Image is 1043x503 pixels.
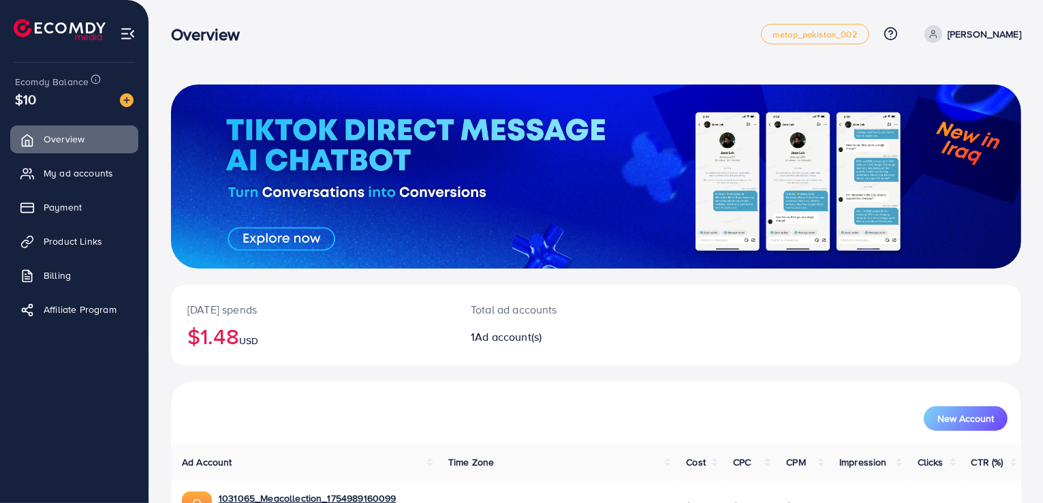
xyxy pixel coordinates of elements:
[10,125,138,153] a: Overview
[239,334,258,348] span: USD
[15,75,89,89] span: Ecomdy Balance
[10,228,138,255] a: Product Links
[919,25,1021,43] a: [PERSON_NAME]
[15,89,36,109] span: $10
[10,262,138,289] a: Billing
[948,26,1021,42] p: [PERSON_NAME]
[10,296,138,323] a: Affiliate Program
[471,331,651,344] h2: 1
[471,301,651,318] p: Total ad accounts
[44,269,71,282] span: Billing
[120,93,134,107] img: image
[187,301,438,318] p: [DATE] spends
[937,414,994,423] span: New Account
[924,406,1008,431] button: New Account
[918,455,944,469] span: Clicks
[120,26,136,42] img: menu
[44,166,113,180] span: My ad accounts
[475,329,542,344] span: Ad account(s)
[44,234,102,248] span: Product Links
[448,455,494,469] span: Time Zone
[733,455,751,469] span: CPC
[171,25,251,44] h3: Overview
[686,455,706,469] span: Cost
[44,303,116,316] span: Affiliate Program
[182,455,232,469] span: Ad Account
[761,24,869,44] a: metap_pakistan_002
[44,200,82,214] span: Payment
[786,455,805,469] span: CPM
[985,442,1033,493] iframe: Chat
[10,159,138,187] a: My ad accounts
[44,132,84,146] span: Overview
[10,194,138,221] a: Payment
[839,455,887,469] span: Impression
[14,19,106,40] img: logo
[971,455,1003,469] span: CTR (%)
[187,323,438,349] h2: $1.48
[773,30,858,39] span: metap_pakistan_002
